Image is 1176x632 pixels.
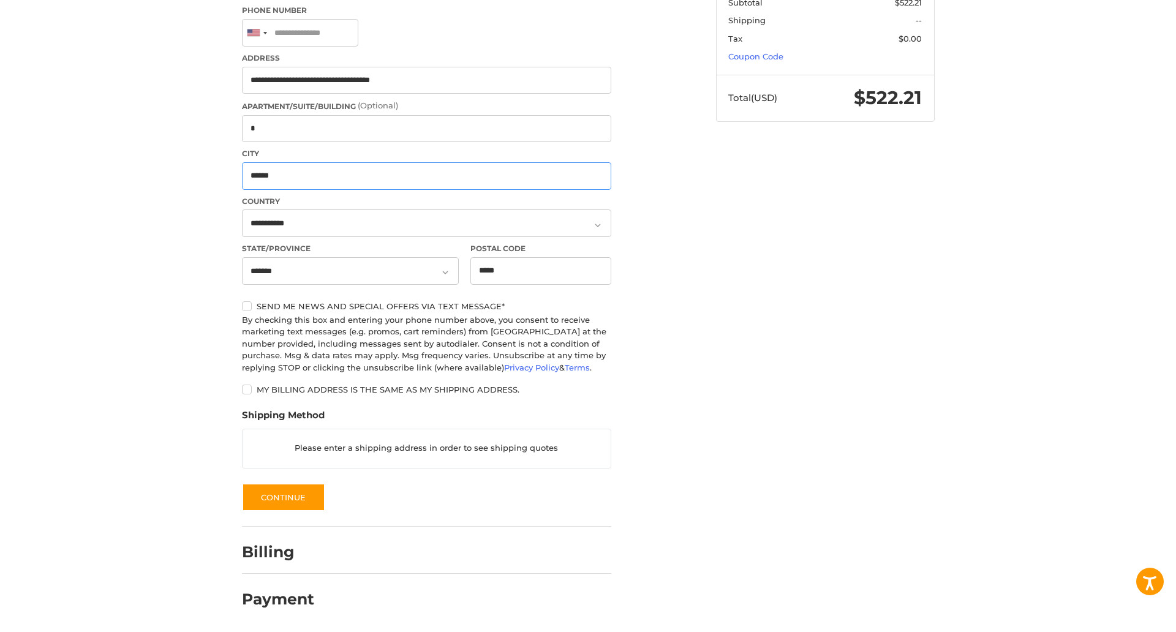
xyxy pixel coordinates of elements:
[504,363,559,372] a: Privacy Policy
[242,385,611,394] label: My billing address is the same as my shipping address.
[242,483,325,511] button: Continue
[242,53,611,64] label: Address
[242,590,314,609] h2: Payment
[242,543,314,562] h2: Billing
[242,408,325,428] legend: Shipping Method
[899,34,922,43] span: $0.00
[243,20,271,46] div: United States: +1
[242,243,459,254] label: State/Province
[470,243,611,254] label: Postal Code
[242,148,611,159] label: City
[242,196,611,207] label: Country
[728,34,742,43] span: Tax
[242,100,611,112] label: Apartment/Suite/Building
[728,51,783,61] a: Coupon Code
[242,5,611,16] label: Phone Number
[728,15,766,25] span: Shipping
[358,100,398,110] small: (Optional)
[854,86,922,109] span: $522.21
[243,437,611,461] p: Please enter a shipping address in order to see shipping quotes
[728,92,777,103] span: Total (USD)
[565,363,590,372] a: Terms
[916,15,922,25] span: --
[242,301,611,311] label: Send me news and special offers via text message*
[242,314,611,374] div: By checking this box and entering your phone number above, you consent to receive marketing text ...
